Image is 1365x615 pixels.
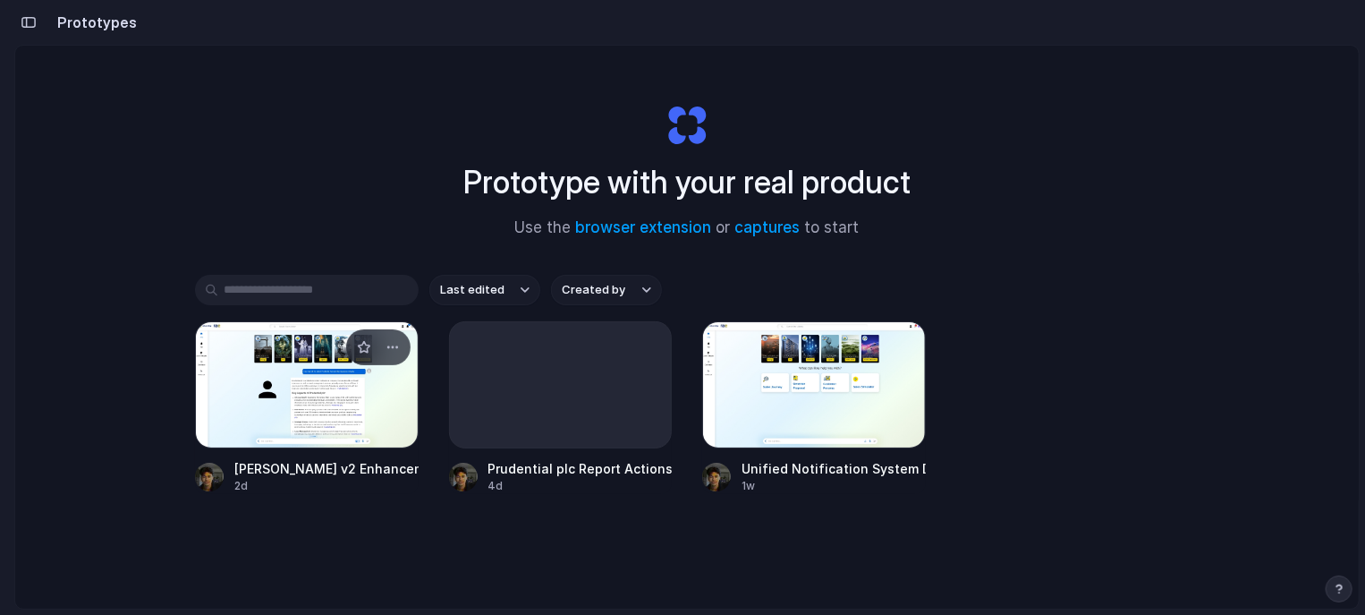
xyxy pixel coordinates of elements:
button: Last edited [429,275,540,305]
div: 2d [234,478,419,494]
div: Prudential plc Report Actions Dashboard [488,459,673,478]
a: browser extension [576,218,712,236]
span: Created by [562,281,625,299]
span: Last edited [440,281,504,299]
div: [PERSON_NAME] v2 Enhancement [234,459,419,478]
a: Unified Notification System DesignUnified Notification System Design1w [702,321,926,494]
div: 4d [488,478,673,494]
div: Unified Notification System Design [742,459,926,478]
a: Prudential plc Report Actions Dashboard4d [449,321,673,494]
span: Use the or to start [515,217,860,240]
h1: Prototype with your real product [463,158,911,206]
a: captures [735,218,801,236]
div: 1w [742,478,926,494]
button: Created by [551,275,662,305]
h2: Prototypes [50,12,137,33]
a: Rae SalesRechargeToolkit v2 Enhancement[PERSON_NAME] v2 Enhancement2d [195,321,419,494]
